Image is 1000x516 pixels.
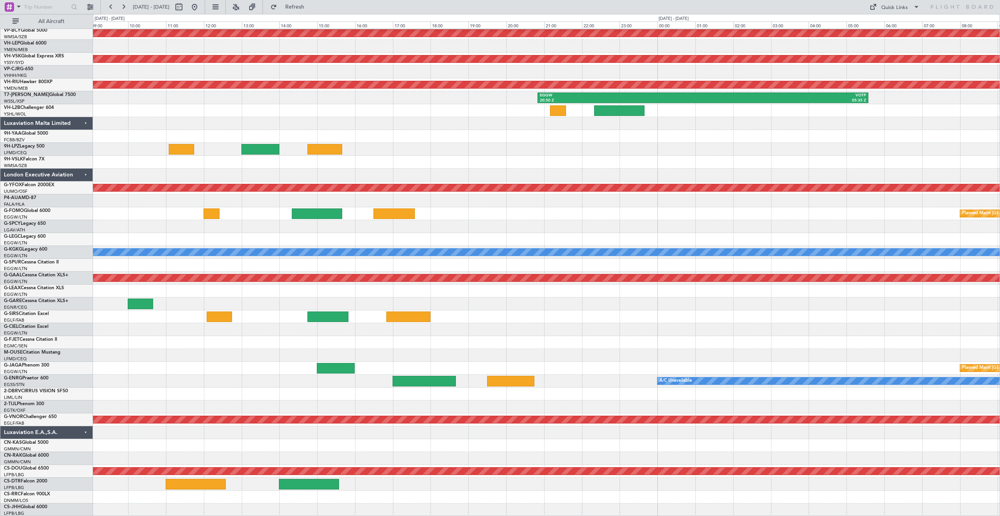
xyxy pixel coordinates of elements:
[4,311,19,316] span: G-SIRS
[4,273,22,278] span: G-GAAL
[133,4,170,11] span: [DATE] - [DATE]
[204,21,242,28] div: 12:00
[279,21,317,28] div: 14:00
[4,389,21,393] span: 2-DBRV
[4,41,46,46] a: VH-LEPGlobal 6000
[4,324,48,329] a: G-CIELCitation Excel
[4,221,21,226] span: G-SPCY
[24,1,69,13] input: Trip Number
[540,93,703,98] div: EGGW
[4,93,76,97] a: T7-[PERSON_NAME]Global 7500
[4,98,25,104] a: WSSL/XSP
[4,389,68,393] a: 2-DBRVCIRRUS VISION SF50
[4,183,22,187] span: G-YFOX
[540,98,703,103] div: 20:50 Z
[4,376,48,381] a: G-ENRGPraetor 600
[866,1,923,13] button: Quick Links
[4,105,20,110] span: VH-L2B
[4,41,20,46] span: VH-LEP
[4,67,33,71] a: VP-CJRG-650
[506,21,544,28] div: 20:00
[4,330,27,336] a: EGGW/LTN
[4,80,20,84] span: VH-RIU
[4,60,24,66] a: YSSY/SYD
[4,234,46,239] a: G-LEGCLegacy 600
[4,479,47,484] a: CS-DTRFalcon 2000
[846,21,884,28] div: 05:00
[4,189,27,194] a: UUMO/OSF
[4,221,46,226] a: G-SPCYLegacy 650
[4,337,57,342] a: G-FJETCessna Citation II
[544,21,582,28] div: 21:00
[4,67,20,71] span: VP-CJR
[4,214,27,220] a: EGGW/LTN
[90,21,128,28] div: 09:00
[4,324,18,329] span: G-CIEL
[4,415,57,419] a: G-VNORChallenger 650
[4,144,20,149] span: 9H-LPZ
[317,21,355,28] div: 15:00
[922,21,960,28] div: 07:00
[355,21,393,28] div: 16:00
[4,440,48,445] a: CN-KASGlobal 5000
[4,363,49,368] a: G-JAGAPhenom 300
[4,453,22,458] span: CN-RAK
[4,311,49,316] a: G-SIRSCitation Excel
[4,407,25,413] a: EGTK/OXF
[4,485,24,491] a: LFPB/LBG
[4,395,22,400] a: LIML/LIN
[4,286,21,290] span: G-LEAX
[4,144,45,149] a: 9H-LPZLegacy 500
[4,47,28,53] a: YMEN/MEB
[4,111,26,117] a: YSHL/WOL
[4,350,61,355] a: M-OUSECitation Mustang
[4,363,22,368] span: G-JAGA
[4,266,27,272] a: EGGW/LTN
[4,208,50,213] a: G-FOMOGlobal 6000
[4,131,48,136] a: 9H-YAAGlobal 5000
[393,21,431,28] div: 17:00
[620,21,657,28] div: 23:00
[4,350,23,355] span: M-OUSE
[703,93,866,98] div: VOTP
[4,505,47,509] a: CS-JHHGlobal 6000
[657,21,695,28] div: 00:00
[4,196,36,200] a: P4-AUAMD-87
[4,54,64,59] a: VH-VSKGlobal Express XRS
[4,253,27,259] a: EGGW/LTN
[4,286,64,290] a: G-LEAXCessna Citation XLS
[4,260,21,265] span: G-SPUR
[4,299,22,303] span: G-GARE
[4,279,27,285] a: EGGW/LTN
[771,21,809,28] div: 03:00
[4,472,24,478] a: LFPB/LBG
[4,157,23,162] span: 9H-VSLK
[4,196,21,200] span: P4-AUA
[4,369,27,375] a: EGGW/LTN
[4,183,54,187] a: G-YFOXFalcon 2000EX
[4,73,27,78] a: VHHH/HKG
[4,304,27,310] a: EGNR/CEG
[733,21,771,28] div: 02:00
[4,85,28,91] a: YMEN/MEB
[4,466,49,471] a: CS-DOUGlobal 6500
[4,492,21,496] span: CS-RRC
[4,420,24,426] a: EGLF/FAB
[468,21,506,28] div: 19:00
[4,453,49,458] a: CN-RAKGlobal 6000
[267,1,314,13] button: Refresh
[4,137,25,143] a: FCBB/BZV
[128,21,166,28] div: 10:00
[881,4,908,12] div: Quick Links
[4,247,22,252] span: G-KGKG
[4,382,25,388] a: EGSS/STN
[4,479,21,484] span: CS-DTR
[166,21,204,28] div: 11:00
[4,466,22,471] span: CS-DOU
[809,21,846,28] div: 04:00
[4,292,27,297] a: EGGW/LTN
[659,375,692,387] div: A/C Unavailable
[4,337,20,342] span: G-FJET
[4,227,25,233] a: LGAV/ATH
[4,440,22,445] span: CN-KAS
